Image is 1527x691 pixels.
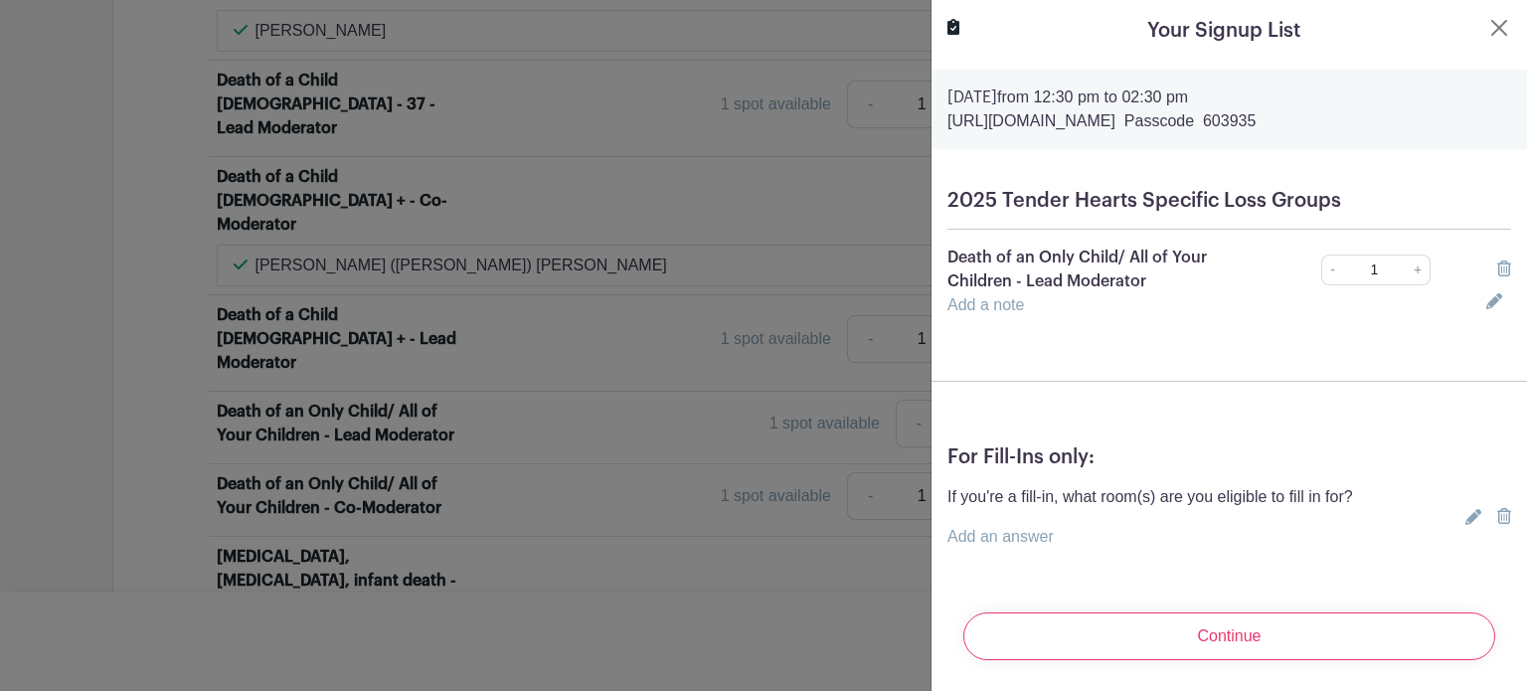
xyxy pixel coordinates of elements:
[947,89,997,105] strong: [DATE]
[947,86,1511,109] p: from 12:30 pm to 02:30 pm
[947,246,1267,293] p: Death of an Only Child/ All of Your Children - Lead Moderator
[1147,16,1300,46] h5: Your Signup List
[947,528,1054,545] a: Add an answer
[947,109,1511,133] p: [URL][DOMAIN_NAME] Passcode 603935
[1406,255,1431,285] a: +
[947,445,1511,469] h5: For Fill-Ins only:
[947,485,1353,509] p: If you're a fill-in, what room(s) are you eligible to fill in for?
[963,612,1495,660] input: Continue
[947,189,1511,213] h5: 2025 Tender Hearts Specific Loss Groups
[1321,255,1343,285] a: -
[947,296,1024,313] a: Add a note
[1487,16,1511,40] button: Close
